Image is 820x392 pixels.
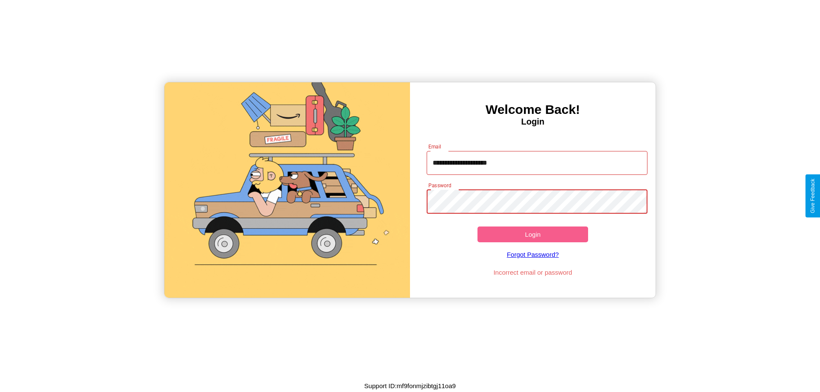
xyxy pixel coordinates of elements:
div: Give Feedback [810,179,816,213]
img: gif [164,82,410,298]
button: Login [477,226,588,242]
p: Support ID: mf9fonmjzibtgj11oa9 [364,380,456,392]
a: Forgot Password? [422,242,644,267]
p: Incorrect email or password [422,267,644,278]
h4: Login [410,117,656,127]
label: Password [428,182,451,189]
label: Email [428,143,442,150]
h3: Welcome Back! [410,102,656,117]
